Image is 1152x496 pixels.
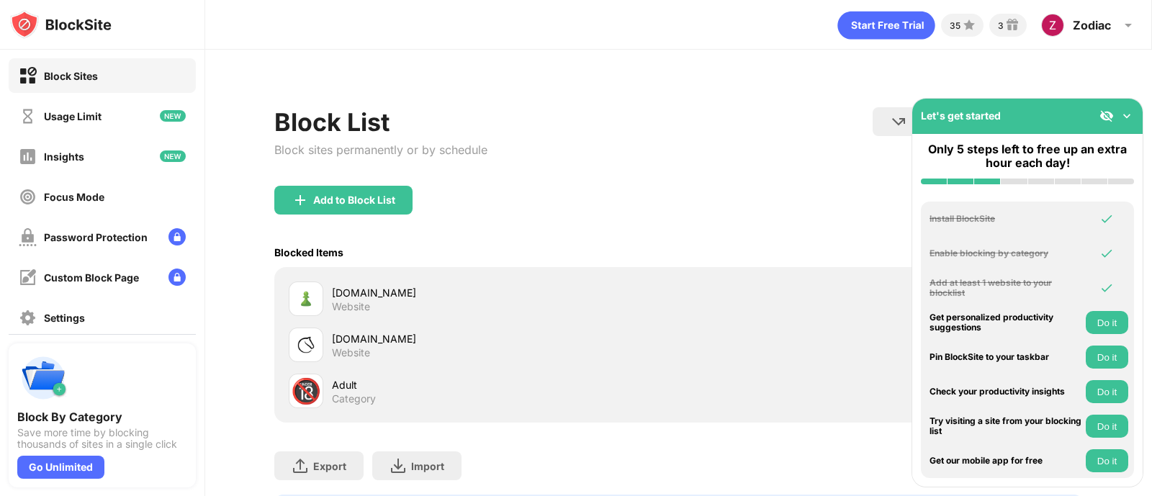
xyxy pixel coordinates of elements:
[921,109,1001,122] div: Let's get started
[44,271,139,284] div: Custom Block Page
[1086,415,1128,438] button: Do it
[332,285,679,300] div: [DOMAIN_NAME]
[930,352,1082,362] div: Pin BlockSite to your taskbar
[10,10,112,39] img: logo-blocksite.svg
[1041,14,1064,37] img: ACg8ocLkAhpBOqadhxySW2BDNt65xWHzvBEYLs5iedugOB0LojPgock=s96-c
[930,312,1082,333] div: Get personalized productivity suggestions
[297,290,315,307] img: favicons
[998,20,1004,31] div: 3
[332,300,370,313] div: Website
[332,392,376,405] div: Category
[274,107,487,137] div: Block List
[297,336,315,353] img: favicons
[930,214,1082,224] div: Install BlockSite
[332,346,370,359] div: Website
[160,150,186,162] img: new-icon.svg
[921,143,1134,170] div: Only 5 steps left to free up an extra hour each day!
[291,376,321,406] div: 🔞
[930,416,1082,437] div: Try visiting a site from your blocking list
[1099,281,1114,295] img: omni-check.svg
[19,148,37,166] img: insights-off.svg
[44,312,85,324] div: Settings
[1004,17,1021,34] img: reward-small.svg
[332,377,679,392] div: Adult
[19,67,37,85] img: block-on.svg
[1073,18,1111,32] div: Zodiac
[44,70,98,82] div: Block Sites
[274,246,343,258] div: Blocked Items
[44,231,148,243] div: Password Protection
[19,269,37,287] img: customize-block-page-off.svg
[19,309,37,327] img: settings-off.svg
[1086,346,1128,369] button: Do it
[44,110,102,122] div: Usage Limit
[19,107,37,125] img: time-usage-off.svg
[44,150,84,163] div: Insights
[17,352,69,404] img: push-categories.svg
[1120,109,1134,123] img: omni-setup-toggle.svg
[411,460,444,472] div: Import
[930,278,1082,299] div: Add at least 1 website to your blocklist
[168,228,186,245] img: lock-menu.svg
[313,460,346,472] div: Export
[930,248,1082,258] div: Enable blocking by category
[1099,109,1114,123] img: eye-not-visible.svg
[930,387,1082,397] div: Check your productivity insights
[1099,212,1114,226] img: omni-check.svg
[930,456,1082,466] div: Get our mobile app for free
[1099,246,1114,261] img: omni-check.svg
[274,143,487,157] div: Block sites permanently or by schedule
[17,456,104,479] div: Go Unlimited
[837,11,935,40] div: animation
[950,20,960,31] div: 35
[1086,449,1128,472] button: Do it
[960,17,978,34] img: points-small.svg
[17,427,187,450] div: Save more time by blocking thousands of sites in a single click
[332,331,679,346] div: [DOMAIN_NAME]
[44,191,104,203] div: Focus Mode
[17,410,187,424] div: Block By Category
[19,188,37,206] img: focus-off.svg
[1086,311,1128,334] button: Do it
[1086,380,1128,403] button: Do it
[19,228,37,246] img: password-protection-off.svg
[168,269,186,286] img: lock-menu.svg
[160,110,186,122] img: new-icon.svg
[313,194,395,206] div: Add to Block List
